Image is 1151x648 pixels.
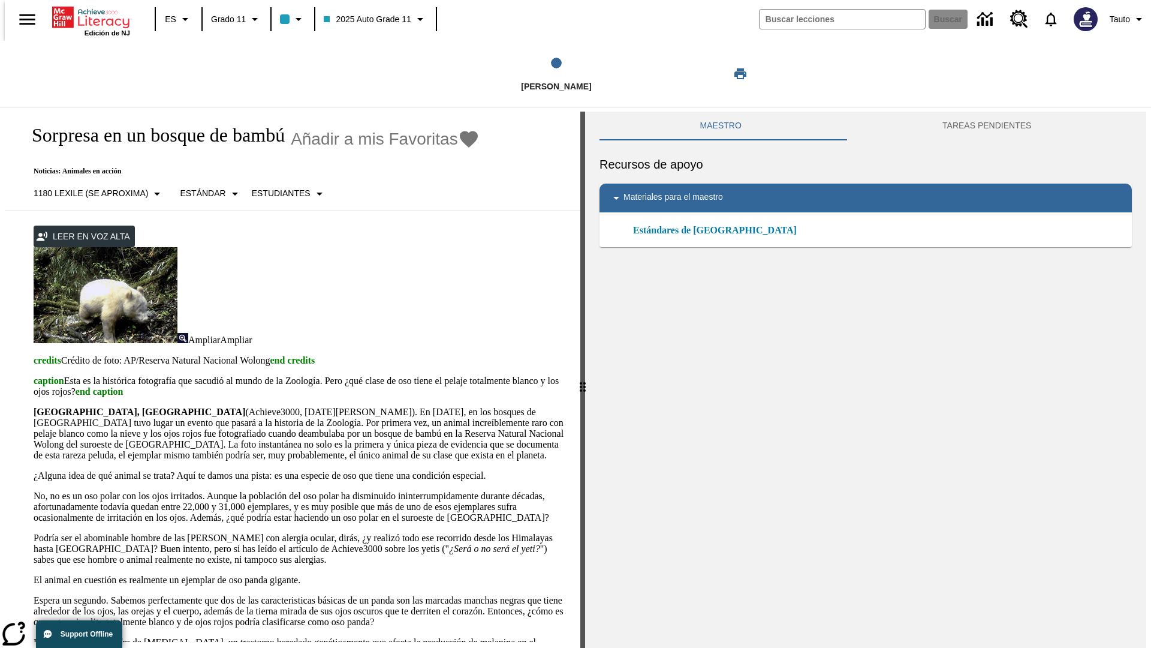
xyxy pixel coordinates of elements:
span: 2025 Auto Grade 11 [324,13,411,26]
strong: [GEOGRAPHIC_DATA], [GEOGRAPHIC_DATA] [34,407,245,417]
button: Perfil/Configuración [1105,8,1151,30]
button: Maestro [599,112,842,140]
div: Materiales para el maestro [599,184,1132,212]
div: activity [585,112,1146,648]
p: Podría ser el abominable hombre de las [PERSON_NAME] con alergia ocular, dirás, ¿y realizó todo e... [34,533,566,565]
span: Support Offline [61,630,113,638]
input: Buscar campo [760,10,925,29]
p: El animal en cuestión es realmente un ejemplar de oso panda gigante. [34,575,566,586]
span: Ampliar [188,335,220,345]
button: Escoja un nuevo avatar [1066,4,1105,35]
button: TAREAS PENDIENTES [842,112,1132,140]
p: 1180 Lexile (Se aproxima) [34,187,148,200]
button: Support Offline [36,620,122,648]
span: Ampliar [220,335,252,345]
button: El color de la clase es azul claro. Cambiar el color de la clase. [275,8,311,30]
p: Noticias: Animales en acción [19,167,480,176]
p: Materiales para el maestro [623,191,723,205]
span: Edición de NJ [85,29,130,37]
p: Esta es la histórica fotografía que sacudió al mundo de la Zoología. Pero ¿qué clase de oso tiene... [34,376,566,397]
span: end credits [270,355,315,365]
button: Tipo de apoyo, Estándar [175,183,246,205]
a: Centro de información [970,3,1003,36]
span: caption [34,376,64,386]
span: Añadir a mis Favoritas [291,130,458,149]
img: Avatar [1074,7,1098,31]
span: ES [165,13,176,26]
button: Grado: Grado 11, Elige un grado [206,8,267,30]
button: Seleccione Lexile, 1180 Lexile (Se aproxima) [29,183,169,205]
button: Lee step 1 of 1 [401,41,712,107]
p: Crédito de foto: AP/Reserva Natural Nacional Wolong [34,355,566,366]
p: Espera un segundo. Sabemos perfectamente que dos de las caracteristicas básicas de un panda son l... [34,595,566,628]
span: credits [34,355,61,365]
button: Seleccionar estudiante [247,183,332,205]
a: Notificaciones [1035,4,1066,35]
button: Imprimir [721,63,760,85]
div: Pulsa la tecla de intro o la barra espaciadora y luego presiona las flechas de derecha e izquierd... [580,112,585,648]
button: Añadir a mis Favoritas - Sorpresa en un bosque de bambú [291,128,480,149]
a: Centro de recursos, Se abrirá en una pestaña nueva. [1003,3,1035,35]
span: Tauto [1110,13,1130,26]
h1: Sorpresa en un bosque de bambú [19,124,285,146]
a: Estándares de [GEOGRAPHIC_DATA] [633,223,804,238]
div: reading [5,112,580,642]
button: Leer en voz alta [34,226,135,248]
div: Portada [52,4,130,37]
button: Clase: 2025 Auto Grade 11, Selecciona una clase [319,8,432,30]
span: Grado 11 [211,13,246,26]
div: Instructional Panel Tabs [599,112,1132,140]
span: end caption [76,386,123,397]
span: [PERSON_NAME] [521,82,591,91]
p: ¿Alguna idea de qué animal se trata? Aquí te damos una pista: es una especie de oso que tiene una... [34,470,566,481]
p: No, no es un oso polar con los ojos irritados. Aunque la población del oso polar ha disminuido in... [34,491,566,523]
p: Estudiantes [252,187,311,200]
img: Ampliar [177,333,188,343]
img: los pandas albinos en China a veces son confundidos con osos polares [34,247,177,343]
em: ¿Será o no será el yeti? [449,544,540,554]
p: (Achieve3000, [DATE][PERSON_NAME]). En [DATE], en los bosques de [GEOGRAPHIC_DATA] tuvo lugar un ... [34,407,566,461]
h6: Recursos de apoyo [599,155,1132,174]
button: Abrir el menú lateral [10,2,45,37]
button: Lenguaje: ES, Selecciona un idioma [159,8,198,30]
p: Estándar [180,187,225,200]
